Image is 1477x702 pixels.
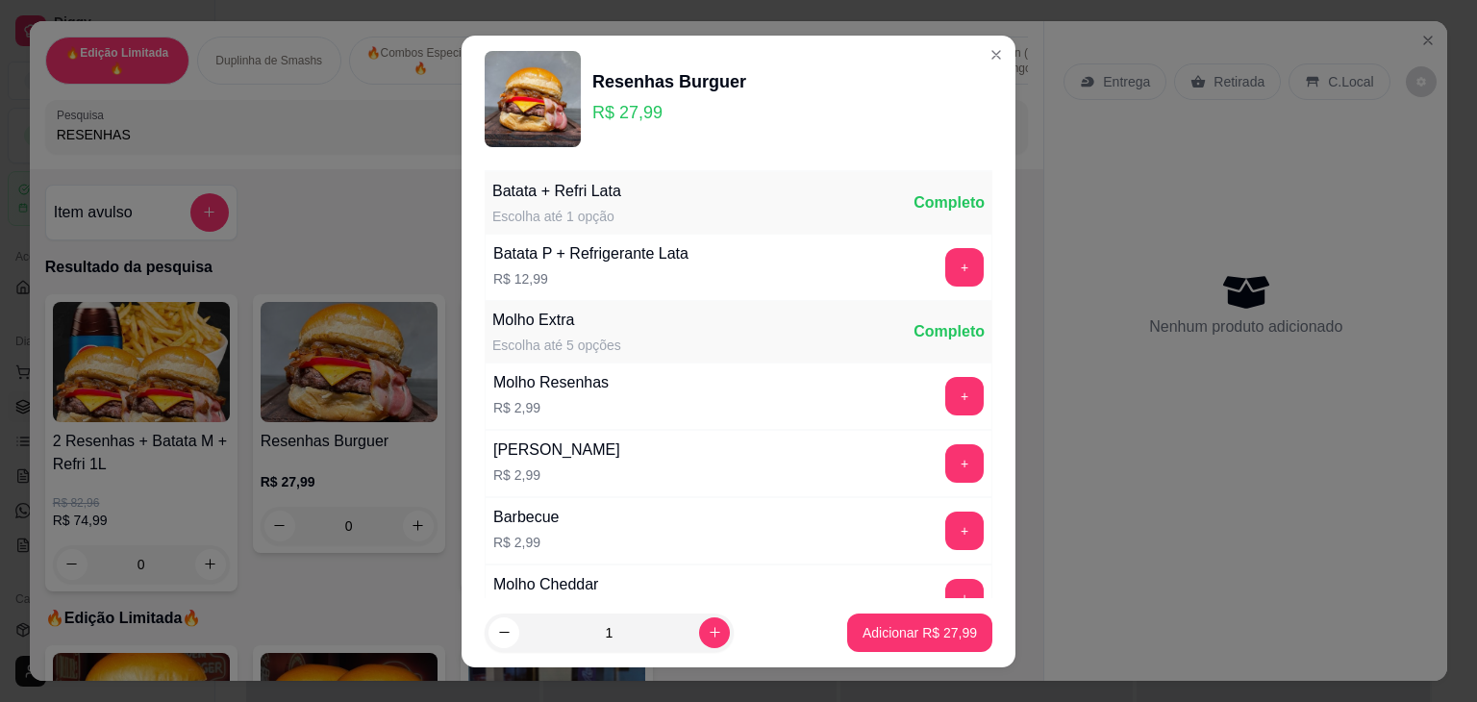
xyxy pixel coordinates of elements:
button: increase-product-quantity [699,617,730,648]
p: R$ 12,99 [493,269,688,288]
div: Escolha até 1 opção [492,207,621,226]
div: Completo [914,320,985,343]
p: R$ 2,99 [493,465,620,485]
button: add [945,512,984,550]
div: Molho Extra [492,309,621,332]
img: product-image [485,51,581,147]
button: add [945,444,984,483]
p: Adicionar R$ 27,99 [863,623,977,642]
div: Batata P + Refrigerante Lata [493,242,688,265]
div: Resenhas Burguer [592,68,746,95]
button: Adicionar R$ 27,99 [847,614,992,652]
button: add [945,579,984,617]
button: decrease-product-quantity [488,617,519,648]
button: Close [981,39,1012,70]
div: Molho Cheddar [493,573,598,596]
p: R$ 27,99 [592,99,746,126]
button: add [945,377,984,415]
div: [PERSON_NAME] [493,439,620,462]
div: Barbecue [493,506,560,529]
div: Molho Resenhas [493,371,609,394]
div: Batata + Refri Lata [492,180,621,203]
div: Completo [914,191,985,214]
p: R$ 2,99 [493,398,609,417]
div: Escolha até 5 opções [492,336,621,355]
p: R$ 2,99 [493,533,560,552]
button: add [945,248,984,287]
